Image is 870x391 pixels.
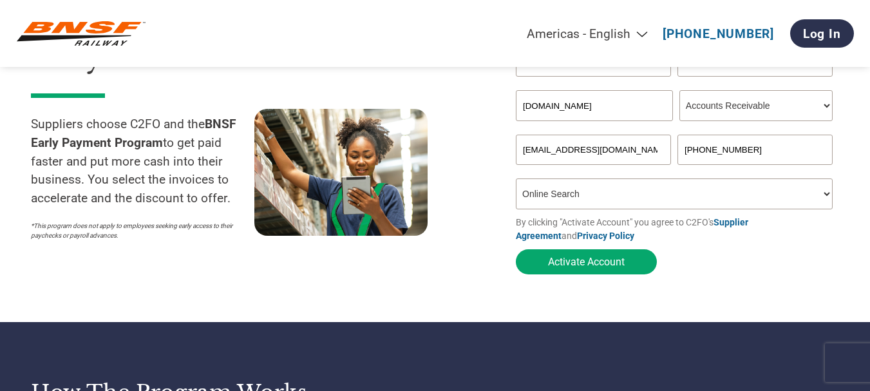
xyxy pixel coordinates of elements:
[17,16,146,52] img: BNSF
[677,166,833,173] div: Inavlid Phone Number
[516,216,839,243] p: By clicking "Activate Account" you agree to C2FO's and
[679,90,833,121] select: Title/Role
[677,135,833,165] input: Phone*
[516,135,671,165] input: Invalid Email format
[31,117,236,150] strong: BNSF Early Payment Program
[663,26,774,41] a: [PHONE_NUMBER]
[31,115,254,208] p: Suppliers choose C2FO and the to get paid faster and put more cash into their business. You selec...
[677,78,833,85] div: Invalid last name or last name is too long
[516,122,833,129] div: Invalid company name or company name is too long
[790,19,854,48] a: Log In
[516,90,673,121] input: Your company name*
[516,249,657,274] button: Activate Account
[516,166,671,173] div: Inavlid Email Address
[254,109,428,236] img: supply chain worker
[577,231,634,241] a: Privacy Policy
[516,78,671,85] div: Invalid first name or first name is too long
[31,221,241,240] p: *This program does not apply to employees seeking early access to their paychecks or payroll adva...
